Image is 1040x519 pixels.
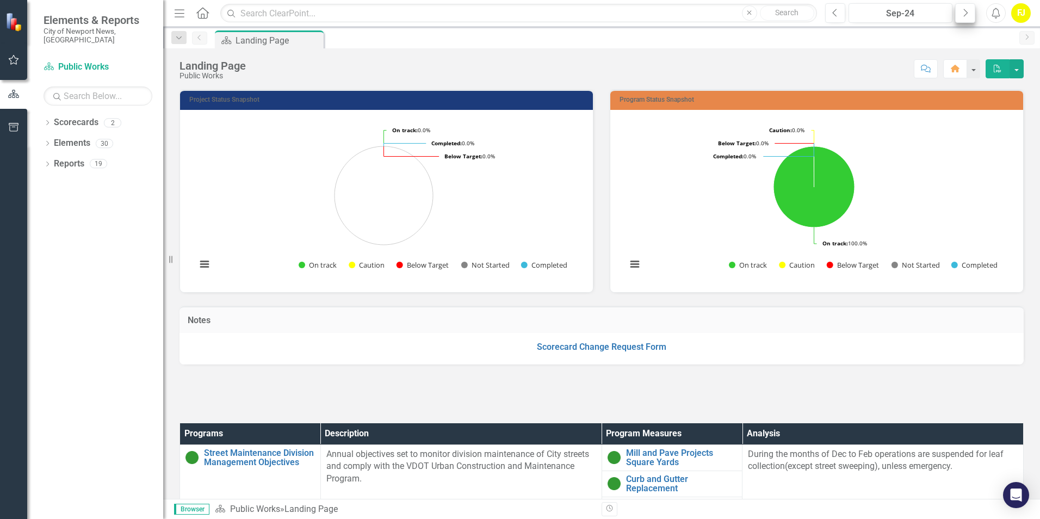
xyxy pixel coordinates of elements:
svg: Interactive chart [191,118,577,281]
span: Elements & Reports [44,14,152,27]
a: Elements [54,137,90,150]
button: Show On track [729,260,767,270]
button: Show On track [299,260,337,270]
text: 0.0% [713,152,756,160]
text: 0.0% [431,139,474,147]
input: Search Below... [44,86,152,106]
button: Show Below Target [397,260,449,270]
input: Search ClearPoint... [220,4,817,23]
h3: Project Status Snapshot [189,96,587,103]
span: Browser [174,504,209,515]
a: Public Works [230,504,280,514]
a: Scorecard Change Request Form [537,342,666,352]
small: City of Newport News, [GEOGRAPHIC_DATA] [44,27,152,45]
div: Public Works [179,72,246,80]
div: Landing Page [284,504,338,514]
a: Public Works [44,61,152,73]
span: Annual objectives set to monitor division maintenance of City streets and comply with the VDOT Ur... [326,449,589,484]
tspan: Below Target: [444,152,482,160]
div: Chart. Highcharts interactive chart. [191,118,582,281]
button: View chart menu, Chart [197,257,212,272]
tspan: On track: [822,239,848,247]
text: Not Started [472,260,510,270]
path: On track, 4. [773,146,855,227]
button: Sep-24 [849,3,952,23]
button: Show Not Started [461,260,509,270]
div: Landing Page [179,60,246,72]
h3: Program Status Snapshot [620,96,1018,103]
text: 100.0% [822,239,867,247]
img: On Target [608,451,621,464]
h3: Notes [188,316,1016,325]
div: Landing Page [236,34,321,47]
a: Reports [54,158,84,170]
button: Show Completed [521,260,567,270]
text: 0.0% [769,126,804,134]
div: Sep-24 [852,7,949,20]
a: Mill and Pave Projects Square Yards [626,448,737,467]
button: Show Caution [349,260,385,270]
tspan: Completed: [713,152,744,160]
text: 0.0% [718,139,769,147]
button: FJ [1011,3,1031,23]
tspan: Below Target: [718,139,756,147]
button: View chart menu, Chart [627,257,642,272]
tspan: Caution: [769,126,792,134]
tspan: Completed: [431,139,462,147]
button: Search [760,5,814,21]
img: On Target [608,477,621,490]
button: Show Not Started [892,260,939,270]
svg: Interactive chart [621,118,1007,281]
img: ClearPoint Strategy [5,12,24,31]
text: Not Started [902,260,940,270]
div: Chart. Highcharts interactive chart. [621,118,1012,281]
a: Curb and Gutter Replacement [626,474,737,493]
text: 0.0% [444,152,495,160]
button: Show Caution [779,260,815,270]
p: During the months of Dec to Feb operations are suspended for leaf collection(except street sweepi... [748,448,1018,473]
tspan: On track: [392,126,418,134]
a: Scorecards [54,116,98,129]
div: Open Intercom Messenger [1003,482,1029,508]
img: On Target [185,451,199,464]
button: Show Completed [951,260,998,270]
div: 19 [90,159,107,169]
div: 2 [104,118,121,127]
text: 0.0% [392,126,430,134]
span: Search [775,8,798,17]
div: » [215,503,593,516]
a: Street Maintenance Division Management Objectives [204,448,315,467]
div: 30 [96,139,113,148]
button: Show Below Target [827,260,880,270]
